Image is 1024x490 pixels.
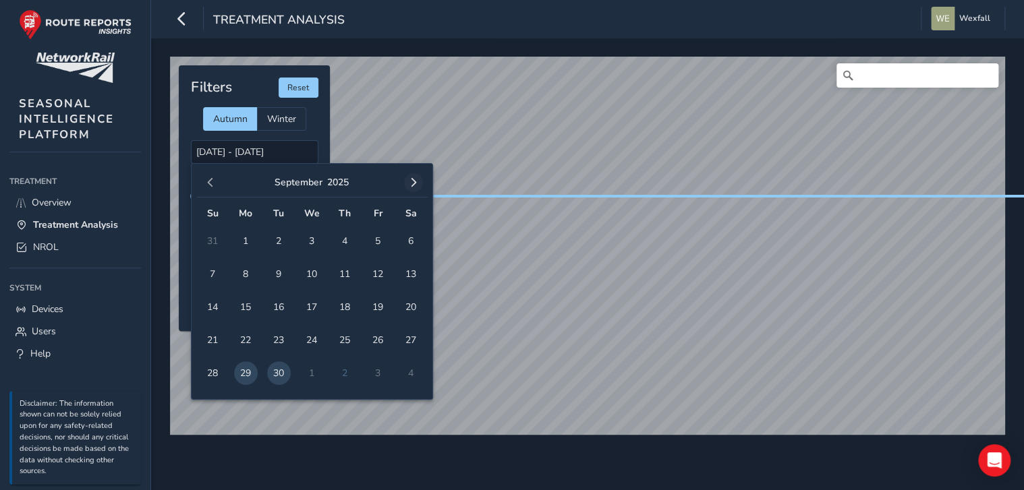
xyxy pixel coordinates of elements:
[327,176,349,189] button: 2025
[201,361,225,385] span: 28
[405,207,417,220] span: Sa
[234,328,258,352] span: 22
[399,262,423,286] span: 13
[201,328,225,352] span: 21
[273,207,284,220] span: Tu
[366,328,390,352] span: 26
[267,113,296,125] span: Winter
[267,262,291,286] span: 9
[32,196,72,209] span: Overview
[9,278,141,298] div: System
[399,229,423,253] span: 6
[267,295,291,319] span: 16
[304,207,320,220] span: We
[234,229,258,253] span: 1
[399,328,423,352] span: 27
[201,295,225,319] span: 14
[931,7,995,30] button: Wexfall
[267,229,291,253] span: 2
[239,207,252,220] span: Mo
[257,107,306,131] div: Winter
[333,328,357,352] span: 25
[9,320,141,342] a: Users
[234,262,258,286] span: 8
[836,63,998,88] input: Search
[9,298,141,320] a: Devices
[9,236,141,258] a: NROL
[19,96,114,142] span: SEASONAL INTELLIGENCE PLATFORM
[9,191,141,214] a: Overview
[30,347,51,360] span: Help
[959,7,990,30] span: Wexfall
[36,53,115,83] img: customer logo
[333,295,357,319] span: 18
[333,229,357,253] span: 4
[9,214,141,236] a: Treatment Analysis
[978,444,1011,477] div: Open Intercom Messenger
[300,295,324,319] span: 17
[191,79,232,96] h4: Filters
[234,361,258,385] span: 29
[279,78,318,98] button: Reset
[339,207,351,220] span: Th
[207,207,219,220] span: Su
[234,295,258,319] span: 15
[203,107,257,131] div: Autumn
[366,295,390,319] span: 19
[32,325,56,338] span: Users
[33,218,118,231] span: Treatment Analysis
[366,262,390,286] span: 12
[9,171,141,191] div: Treatment
[170,57,1005,443] canvas: Map
[213,11,345,30] span: Treatment Analysis
[275,176,322,189] button: September
[300,328,324,352] span: 24
[333,262,357,286] span: 11
[20,398,134,478] p: Disclaimer: The information shown can not be solely relied upon for any safety-related decisions,...
[374,207,382,220] span: Fr
[267,361,291,385] span: 30
[213,113,248,125] span: Autumn
[201,262,225,286] span: 7
[9,342,141,365] a: Help
[19,9,132,40] img: rr logo
[32,303,63,315] span: Devices
[399,295,423,319] span: 20
[366,229,390,253] span: 5
[267,328,291,352] span: 23
[300,262,324,286] span: 10
[300,229,324,253] span: 3
[33,241,59,253] span: NROL
[931,7,955,30] img: diamond-layout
